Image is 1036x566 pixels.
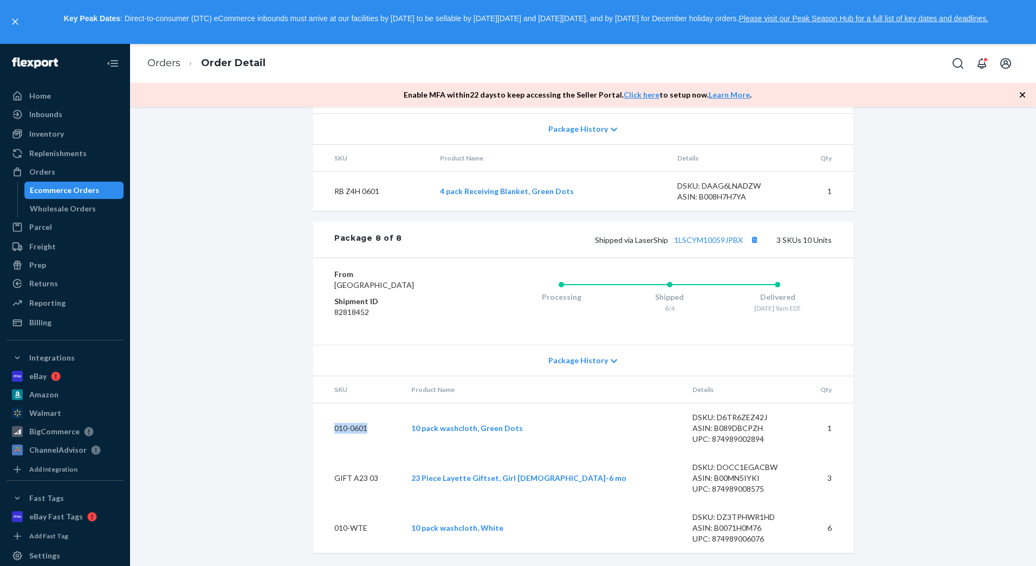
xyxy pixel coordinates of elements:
[29,511,83,522] div: eBay Fast Tags
[803,403,853,454] td: 1
[29,128,64,139] div: Inventory
[692,512,794,523] div: DSKU: DZ3TPHWR1HD
[692,473,794,484] div: ASIN: B00MN5IYKI
[803,453,853,503] td: 3
[7,294,124,312] a: Reporting
[29,278,58,289] div: Returns
[7,508,124,525] a: eBay Fast Tags
[739,14,988,23] a: Please visit our Peak Season Hub for a full list of key dates and deadlines.
[692,434,794,445] div: UPC: 874989002894
[29,298,66,308] div: Reporting
[692,462,794,473] div: DSKU: DOCC1EGACBW
[723,292,832,303] div: Delivered
[102,53,124,74] button: Close Navigation
[595,235,761,245] span: Shipped via LaserShip
[29,352,75,363] div: Integrations
[692,533,794,544] div: UPC: 874989006076
[7,145,124,162] a: Replenishments
[692,423,794,434] div: ASIN: B089DBCPZH
[7,423,124,440] a: BigCommerce
[334,269,464,280] dt: From
[24,8,46,17] span: Chat
[29,550,60,561] div: Settings
[29,389,59,400] div: Amazon
[29,109,62,120] div: Inbounds
[723,304,832,313] div: [DATE] 9am EDT
[313,376,403,403] th: SKU
[7,368,124,385] a: eBay
[803,376,853,403] th: Qty
[7,386,124,403] a: Amazon
[684,376,803,403] th: Details
[674,235,743,245] a: 1LSCYM10059JPBX
[692,484,794,494] div: UPC: 874989008575
[616,292,724,303] div: Shipped
[29,408,61,419] div: Walmart
[7,256,124,274] a: Prep
[7,349,124,366] button: Integrations
[30,203,96,214] div: Wholesale Orders
[313,145,431,172] th: SKU
[7,125,124,143] a: Inventory
[12,57,58,68] img: Flexport logo
[947,53,969,74] button: Open Search Box
[29,531,68,541] div: Add Fast Tag
[7,163,124,181] a: Orders
[803,503,853,553] td: 6
[29,260,46,271] div: Prep
[7,463,124,476] a: Add Integration
[971,53,993,74] button: Open notifications
[29,241,56,252] div: Freight
[10,16,21,27] button: close,
[313,403,403,454] td: 010-0601
[411,523,503,532] a: 10 pack washcloth, White
[139,47,274,79] ol: breadcrumbs
[334,307,464,318] dd: 82818452
[548,355,608,366] span: Package History
[7,87,124,105] a: Home
[334,280,414,290] span: [GEOGRAPHIC_DATA]
[30,185,99,196] div: Ecommerce Orders
[616,304,724,313] div: 8/4
[29,465,77,474] div: Add Integration
[402,233,832,247] div: 3 SKUs 10 Units
[7,547,124,564] a: Settings
[548,124,608,134] span: Package History
[29,493,64,504] div: Fast Tags
[29,222,52,233] div: Parcel
[7,238,124,255] a: Freight
[403,376,684,403] th: Product Name
[788,145,853,172] th: Qty
[334,296,464,307] dt: Shipment ID
[747,233,761,247] button: Copy tracking number
[334,233,402,247] div: Package 8 of 8
[7,530,124,543] a: Add Fast Tag
[7,490,124,507] button: Fast Tags
[692,523,794,533] div: ASIN: B0071H0M76
[669,145,788,172] th: Details
[7,404,124,422] a: Walmart
[7,275,124,292] a: Returns
[677,181,779,191] div: DSKU: DAAG6LNADZW
[788,171,853,211] td: 1
[24,200,124,217] a: Wholesale Orders
[411,473,626,483] a: 23 Piece Layette Giftset, Girl [DEMOGRAPHIC_DATA]-6 mo
[709,90,750,99] a: Learn More
[29,371,47,382] div: eBay
[411,423,523,433] a: 10 pack washcloth, Green Dots
[313,171,431,211] td: RB Z4H 0601
[404,89,752,100] p: Enable MFA within 22 days to keep accessing the Seller Portal. to setup now. .
[7,441,124,459] a: ChannelAdvisor
[692,412,794,423] div: DSKU: D6TR6ZEZ42J
[201,57,266,69] a: Order Detail
[29,148,87,159] div: Replenishments
[29,445,87,455] div: ChannelAdvisor
[147,57,180,69] a: Orders
[24,182,124,199] a: Ecommerce Orders
[7,106,124,123] a: Inbounds
[313,503,403,553] td: 010-WTE
[64,14,120,23] strong: Key Peak Dates
[7,218,124,236] a: Parcel
[624,90,659,99] a: Click here
[677,191,779,202] div: ASIN: B008H7H7YA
